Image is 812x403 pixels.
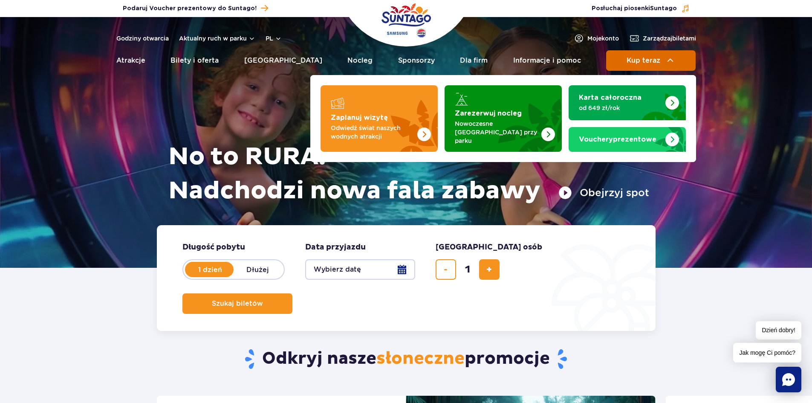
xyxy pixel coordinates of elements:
button: Posłuchaj piosenkiSuntago [592,4,690,13]
a: Sponsorzy [398,50,435,71]
strong: Zaplanuj wizytę [331,114,388,121]
span: [GEOGRAPHIC_DATA] osób [436,242,542,252]
a: Zarezerwuj nocleg [445,85,562,152]
span: Vouchery [579,136,613,143]
span: Kup teraz [627,57,660,64]
div: Chat [776,367,801,392]
span: Długość pobytu [182,242,245,252]
span: Posłuchaj piosenki [592,4,677,13]
a: Vouchery prezentowe [569,127,686,152]
label: 1 dzień [186,261,234,278]
span: Dzień dobry! [756,321,801,339]
strong: prezentowe [579,136,656,143]
span: Zarządzaj biletami [643,34,696,43]
strong: Karta całoroczna [579,94,642,101]
h2: Odkryj nasze promocje [156,348,656,370]
span: Podaruj Voucher prezentowy do Suntago! [123,4,257,13]
a: Mojekonto [574,33,619,43]
a: Informacje i pomoc [513,50,581,71]
a: Bilety i oferta [170,50,219,71]
input: liczba biletów [457,259,478,280]
a: Dla firm [460,50,488,71]
a: [GEOGRAPHIC_DATA] [244,50,322,71]
a: Podaruj Voucher prezentowy do Suntago! [123,3,268,14]
a: Atrakcje [116,50,145,71]
a: Zarządzajbiletami [629,33,696,43]
button: Wybierz datę [305,259,415,280]
h1: No to RURA! Nadchodzi nowa fala zabawy [168,140,649,208]
a: Karta całoroczna [569,85,686,120]
p: od 649 zł/rok [579,104,662,112]
span: Moje konto [587,34,619,43]
form: Planowanie wizyty w Park of Poland [157,225,656,331]
button: usuń bilet [436,259,456,280]
span: Jak mogę Ci pomóc? [733,343,801,362]
button: Aktualny ruch w parku [179,35,255,42]
a: Godziny otwarcia [116,34,169,43]
button: pl [266,34,282,43]
a: Nocleg [347,50,373,71]
button: Szukaj biletów [182,293,292,314]
span: słoneczne [376,348,465,369]
span: Szukaj biletów [212,300,263,307]
button: Obejrzyj spot [558,186,649,200]
button: Kup teraz [606,50,696,71]
button: dodaj bilet [479,259,500,280]
strong: Zarezerwuj nocleg [455,110,522,117]
p: Odwiedź świat naszych wodnych atrakcji [331,124,414,141]
label: Dłużej [234,261,282,278]
a: Zaplanuj wizytę [321,85,438,152]
p: Nowoczesne [GEOGRAPHIC_DATA] przy parku [455,119,538,145]
span: Data przyjazdu [305,242,366,252]
span: Suntago [650,6,677,12]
